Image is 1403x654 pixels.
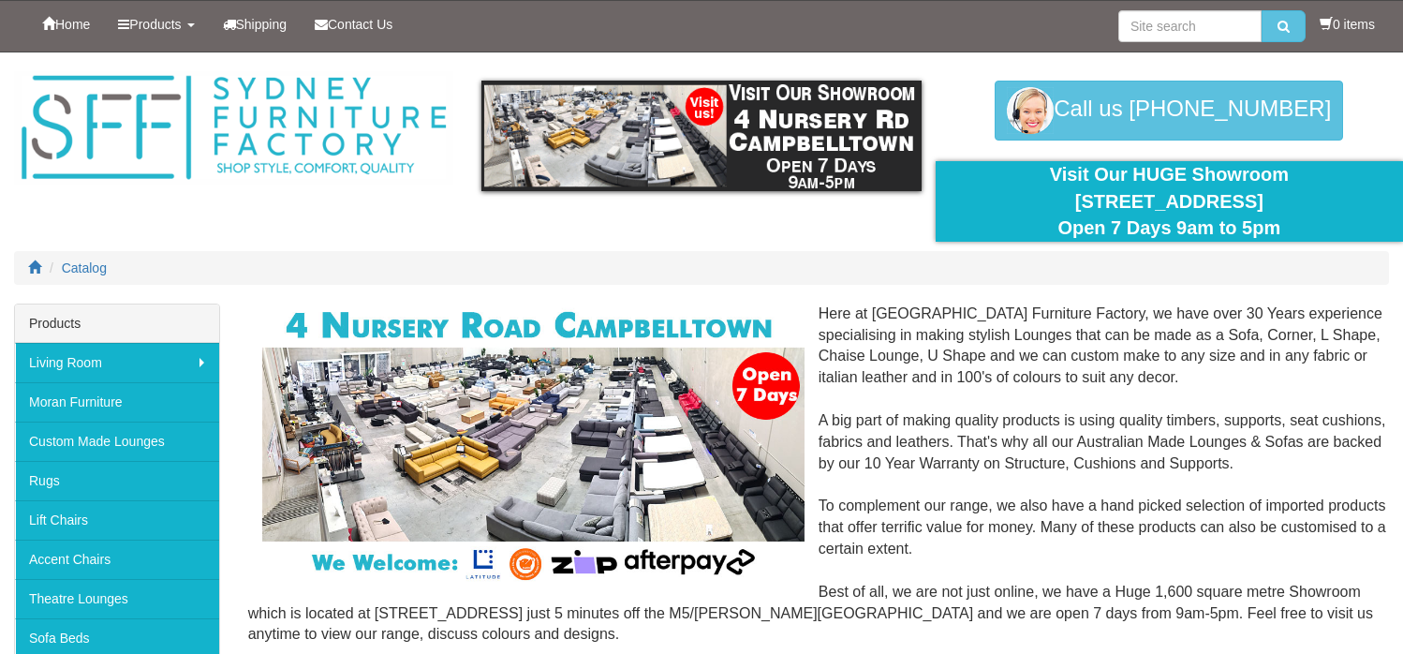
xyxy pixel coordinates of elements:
input: Site search [1118,10,1262,42]
img: Sydney Furniture Factory [14,71,453,185]
a: Living Room [15,343,219,382]
span: Home [55,17,90,32]
a: Catalog [62,260,107,275]
a: Theatre Lounges [15,579,219,618]
div: Visit Our HUGE Showroom [STREET_ADDRESS] Open 7 Days 9am to 5pm [950,161,1389,242]
div: Products [15,305,219,343]
a: Custom Made Lounges [15,422,219,461]
img: showroom.gif [481,81,921,191]
a: Lift Chairs [15,500,219,540]
span: Contact Us [328,17,392,32]
li: 0 items [1320,15,1375,34]
a: Shipping [209,1,302,48]
img: Corner Modular Lounges [262,304,805,586]
a: Contact Us [301,1,406,48]
a: Rugs [15,461,219,500]
span: Shipping [236,17,288,32]
a: Moran Furniture [15,382,219,422]
a: Accent Chairs [15,540,219,579]
a: Home [28,1,104,48]
a: Products [104,1,208,48]
span: Products [129,17,181,32]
